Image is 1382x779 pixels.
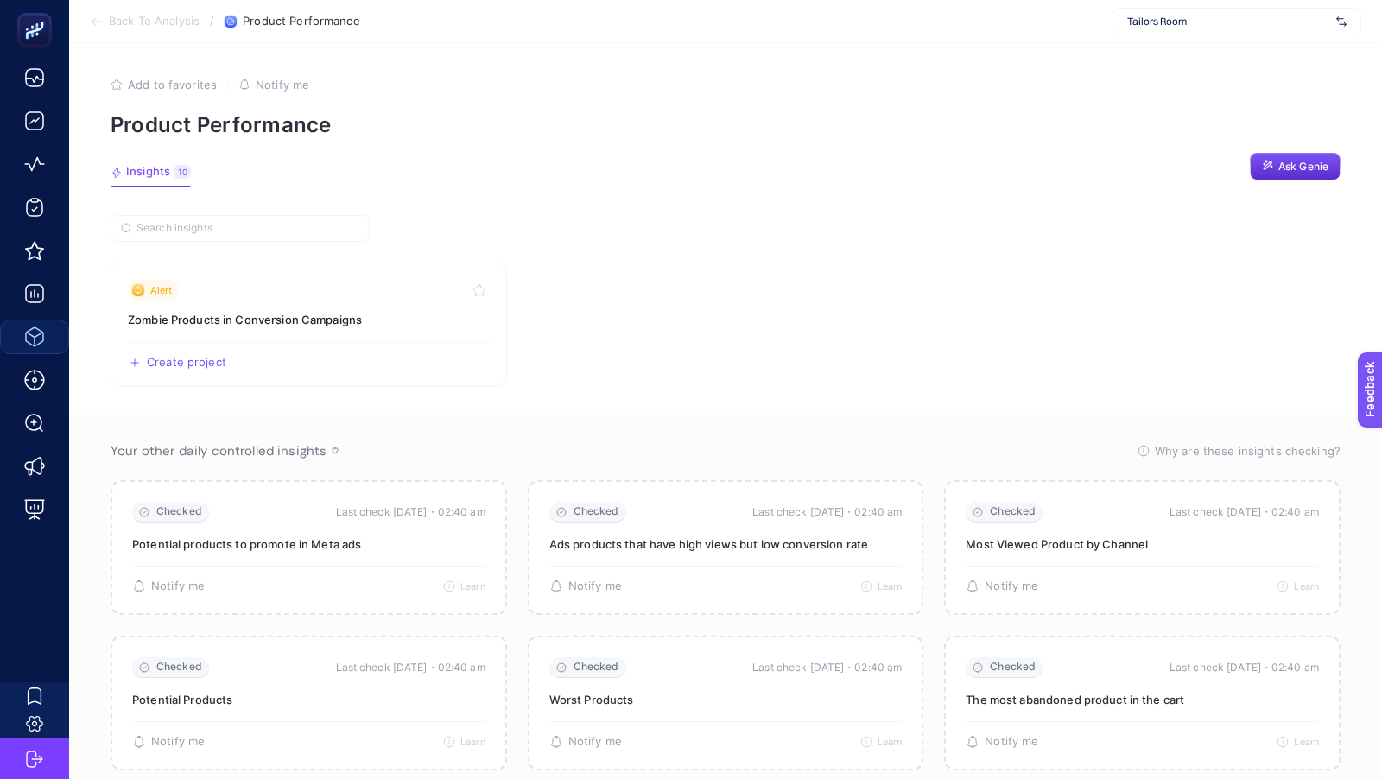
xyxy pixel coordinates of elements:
button: Notify me [966,735,1038,749]
span: Learn [460,736,485,748]
span: Add to favorites [128,78,217,92]
time: Last check [DATE]・02:40 am [1170,659,1319,676]
button: Notify me [238,78,309,92]
button: Notify me [966,579,1038,593]
input: Search [136,222,359,235]
button: Notify me [132,735,205,749]
time: Last check [DATE]・02:40 am [752,659,902,676]
button: Toggle favorite [469,280,490,301]
span: Notify me [985,735,1038,749]
span: Tailors Room [1127,15,1329,28]
span: Notify me [568,735,622,749]
p: Worst Products [549,692,903,707]
span: Learn [1294,580,1319,592]
time: Last check [DATE]・02:40 am [336,503,485,521]
p: Ads products that have high views but low conversion rate [549,536,903,552]
p: The most abandoned product in the cart [966,692,1319,707]
span: Your other daily controlled insights [111,442,326,459]
span: Product Performance [243,15,359,28]
button: Ask Genie [1250,153,1341,180]
span: Notify me [256,78,309,92]
div: 10 [174,165,191,179]
button: Learn [443,580,485,592]
p: Potential Products [132,692,485,707]
span: Checked [156,661,202,674]
time: Last check [DATE]・02:40 am [1170,503,1319,521]
h3: Insight title [128,311,490,328]
img: svg%3e [1336,13,1347,30]
button: Create a new project based on this insight [128,356,226,370]
span: Learn [878,580,903,592]
button: Learn [1277,736,1319,748]
button: Notify me [132,579,205,593]
button: Learn [1277,580,1319,592]
button: Learn [443,736,485,748]
button: Learn [860,736,903,748]
span: Why are these insights checking? [1155,442,1341,459]
span: Create project [147,356,226,370]
span: Checked [990,505,1036,518]
span: Feedback [10,5,66,19]
a: View insight titled [111,263,507,387]
span: Ask Genie [1278,160,1328,174]
button: Notify me [549,579,622,593]
button: Add to favorites [111,78,217,92]
button: Notify me [549,735,622,749]
button: Learn [860,580,903,592]
span: Back To Analysis [109,15,200,28]
span: Notify me [151,735,205,749]
time: Last check [DATE]・02:40 am [752,503,902,521]
span: Notify me [151,579,205,593]
span: Alert [150,283,173,297]
section: Insight Packages [111,263,1341,387]
p: Most Viewed Product by Channel [966,536,1319,552]
span: Checked [156,505,202,518]
time: Last check [DATE]・02:40 am [336,659,485,676]
p: Potential products to promote in Meta ads [132,536,485,552]
span: Learn [878,736,903,748]
span: Notify me [568,579,622,593]
span: Insights [126,165,170,179]
span: Learn [1294,736,1319,748]
p: Product Performance [111,112,1341,137]
span: Checked [574,505,619,518]
span: Checked [574,661,619,674]
span: / [210,14,214,28]
span: Notify me [985,579,1038,593]
span: Learn [460,580,485,592]
span: Checked [990,661,1036,674]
